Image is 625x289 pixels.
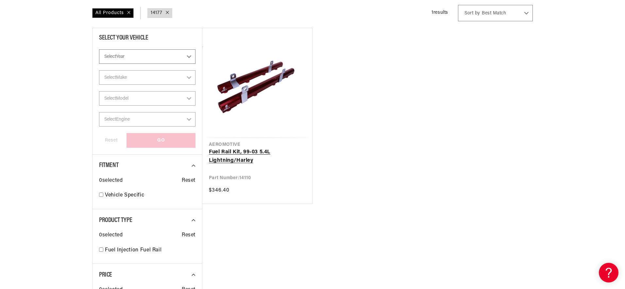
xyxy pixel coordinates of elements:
[99,272,112,278] span: Price
[99,231,123,240] span: 0 selected
[105,246,195,255] a: Fuel Injection Fuel Rail
[99,177,123,185] span: 0 selected
[105,191,195,200] a: Vehicle Specific
[151,9,162,17] a: 14177
[99,162,118,169] span: Fitment
[99,91,195,106] select: Model
[465,10,480,17] span: Sort by
[458,5,533,21] select: Sort by
[99,217,132,224] span: Product Type
[99,49,195,64] select: Year
[209,148,306,165] a: Fuel Rail Kit, 99-03 5.4L Lightning/Harley
[431,10,448,15] span: 1 results
[182,177,195,185] span: Reset
[92,8,134,18] div: All Products
[99,35,195,43] div: Select Your Vehicle
[99,70,195,85] select: Make
[182,231,195,240] span: Reset
[99,112,195,127] select: Engine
